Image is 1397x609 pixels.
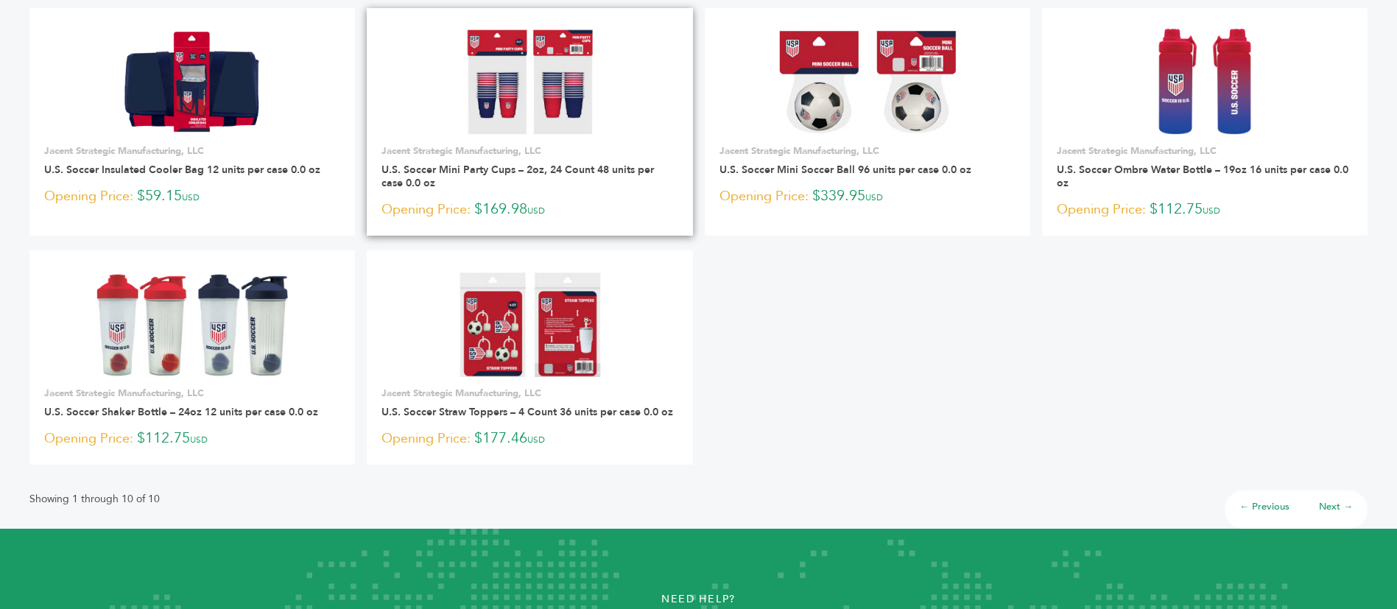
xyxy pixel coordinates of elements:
[381,200,471,219] span: Opening Price:
[44,387,340,400] p: Jacent Strategic Manufacturing, LLC
[1057,199,1353,221] p: $112.75
[44,186,133,206] span: Opening Price:
[44,144,340,158] p: Jacent Strategic Manufacturing, LLC
[1319,500,1353,513] a: Next →
[381,428,678,450] p: $177.46
[44,405,318,419] a: U.S. Soccer Shaker Bottle – 24oz 12 units per case 0.0 oz
[865,191,883,203] span: USD
[381,199,678,221] p: $169.98
[44,163,320,177] a: U.S. Soccer Insulated Cooler Bag 12 units per case 0.0 oz
[527,205,545,217] span: USD
[381,405,673,419] a: U.S. Soccer Straw Toppers – 4 Count 36 units per case 0.0 oz
[381,163,654,190] a: U.S. Soccer Mini Party Cups – 2oz, 24 Count 48 units per case 0.0 oz
[466,29,594,135] img: U.S. Soccer Mini Party Cups – 2oz, 24 Count 48 units per case 0.0 oz
[122,29,262,135] img: U.S. Soccer Insulated Cooler Bag 12 units per case 0.0 oz
[719,163,971,177] a: U.S. Soccer Mini Soccer Ball 96 units per case 0.0 oz
[44,428,340,450] p: $112.75
[29,490,160,508] p: Showing 1 through 10 of 10
[1057,200,1146,219] span: Opening Price:
[719,186,809,206] span: Opening Price:
[1155,29,1253,135] img: U.S. Soccer Ombre Water Bottle – 19oz 16 units per case 0.0 oz
[719,186,1016,208] p: $339.95
[1057,144,1353,158] p: Jacent Strategic Manufacturing, LLC
[381,387,678,400] p: Jacent Strategic Manufacturing, LLC
[773,29,960,135] img: U.S. Soccer Mini Soccer Ball 96 units per case 0.0 oz
[1239,500,1289,513] a: ← Previous
[527,434,545,446] span: USD
[190,434,208,446] span: USD
[182,191,200,203] span: USD
[1057,163,1348,190] a: U.S. Soccer Ombre Water Bottle – 19oz 16 units per case 0.0 oz
[458,271,602,377] img: U.S. Soccer Straw Toppers – 4 Count 36 units per case 0.0 oz
[381,144,678,158] p: Jacent Strategic Manufacturing, LLC
[96,271,289,377] img: U.S. Soccer Shaker Bottle – 24oz 12 units per case 0.0 oz
[1203,205,1220,217] span: USD
[381,429,471,448] span: Opening Price:
[44,186,340,208] p: $59.15
[719,144,1016,158] p: Jacent Strategic Manufacturing, LLC
[44,429,133,448] span: Opening Price:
